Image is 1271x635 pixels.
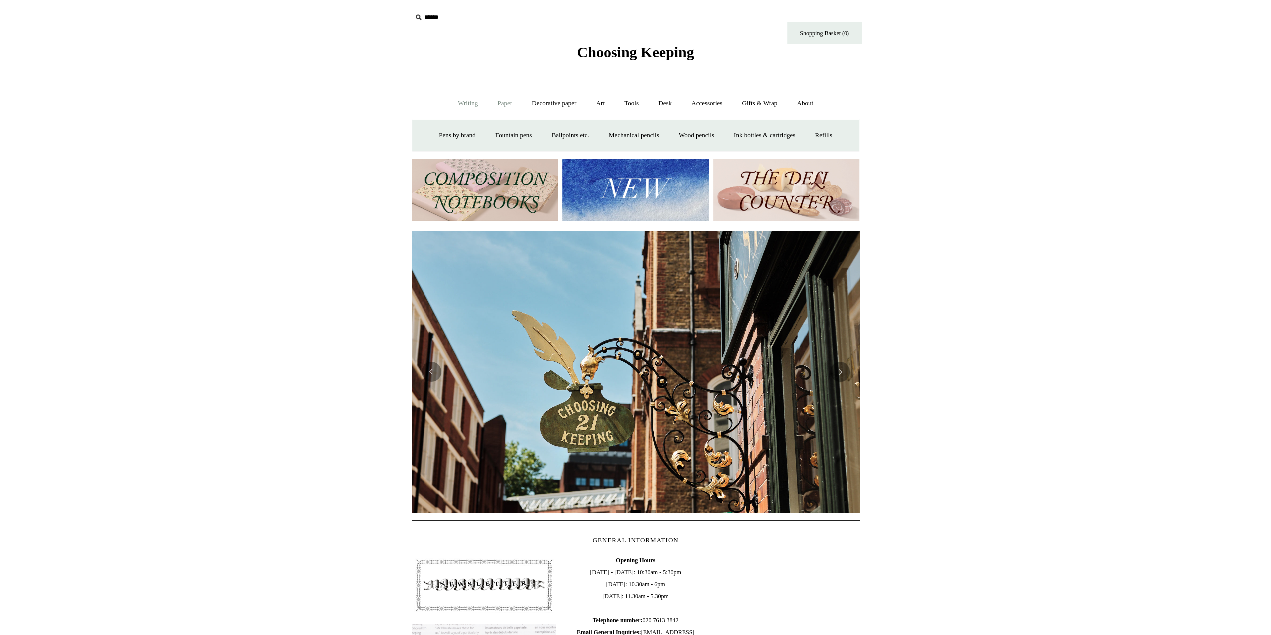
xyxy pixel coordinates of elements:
[713,159,859,221] img: The Deli Counter
[412,159,558,221] img: 202302 Composition ledgers.jpg__PID:69722ee6-fa44-49dd-a067-31375e5d54ec
[430,122,485,149] a: Pens by brand
[562,159,709,221] img: New.jpg__PID:f73bdf93-380a-4a35-bcfe-7823039498e1
[616,510,626,513] button: Page 1
[543,122,598,149] a: Ballpoints etc.
[412,231,860,513] img: Copyright Choosing Keeping 20190711 LS Homepage 7.jpg__PID:4c49fdcc-9d5f-40e8-9753-f5038b35abb7
[733,90,786,117] a: Gifts & Wrap
[682,90,731,117] a: Accessories
[488,90,521,117] a: Paper
[593,536,679,544] span: GENERAL INFORMATION
[587,90,614,117] a: Art
[593,617,643,624] b: Telephone number
[412,554,556,616] img: pf-4db91bb9--1305-Newsletter-Button_1200x.jpg
[600,122,668,149] a: Mechanical pencils
[615,90,648,117] a: Tools
[577,44,694,60] span: Choosing Keeping
[649,90,681,117] a: Desk
[486,122,541,149] a: Fountain pens
[449,90,487,117] a: Writing
[788,90,822,117] a: About
[640,617,642,624] b: :
[670,122,723,149] a: Wood pencils
[725,122,804,149] a: Ink bottles & cartridges
[830,362,850,382] button: Next
[646,510,656,513] button: Page 3
[577,52,694,59] a: Choosing Keeping
[631,510,641,513] button: Page 2
[523,90,585,117] a: Decorative paper
[616,557,655,564] b: Opening Hours
[422,362,441,382] button: Previous
[787,22,862,44] a: Shopping Basket (0)
[806,122,841,149] a: Refills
